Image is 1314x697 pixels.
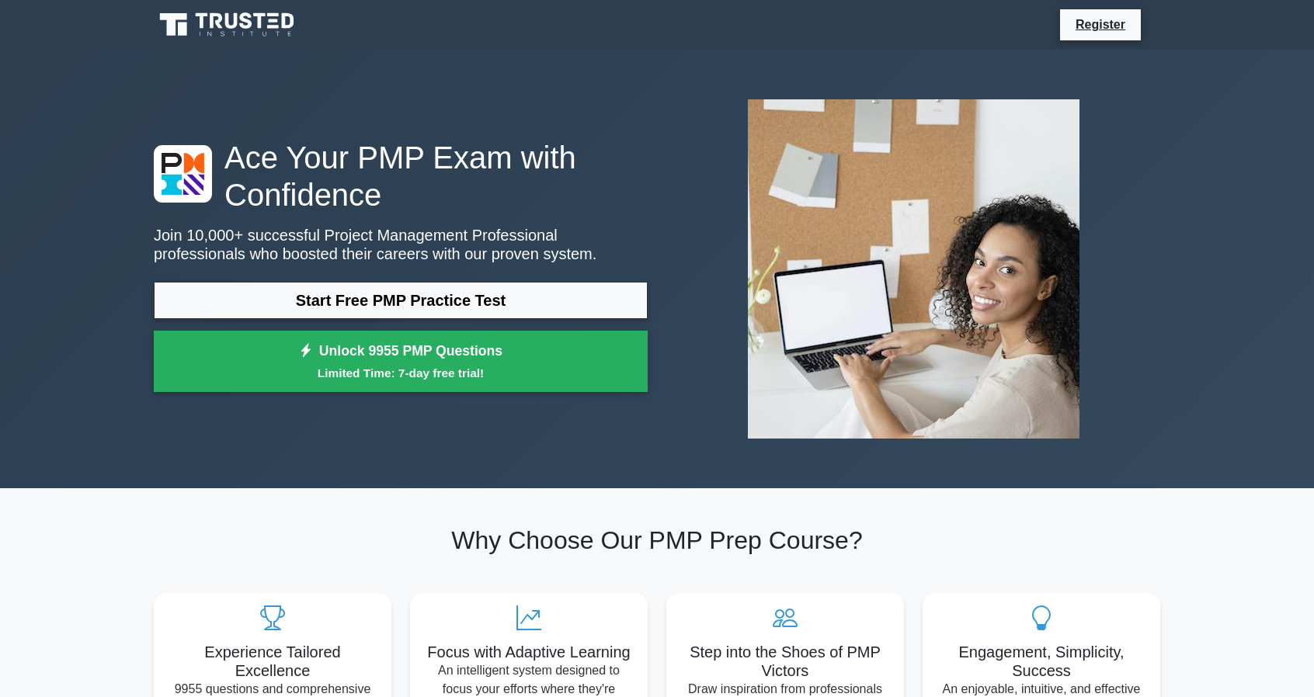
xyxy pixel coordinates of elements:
[154,139,648,213] h1: Ace Your PMP Exam with Confidence
[166,643,379,680] h5: Experience Tailored Excellence
[679,643,892,680] h5: Step into the Shoes of PMP Victors
[173,364,628,382] small: Limited Time: 7-day free trial!
[154,226,648,263] p: Join 10,000+ successful Project Management Professional professionals who boosted their careers w...
[422,643,635,661] h5: Focus with Adaptive Learning
[935,643,1148,680] h5: Engagement, Simplicity, Success
[154,525,1160,555] h2: Why Choose Our PMP Prep Course?
[154,331,648,393] a: Unlock 9955 PMP QuestionsLimited Time: 7-day free trial!
[1066,15,1135,34] a: Register
[154,282,648,319] a: Start Free PMP Practice Test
